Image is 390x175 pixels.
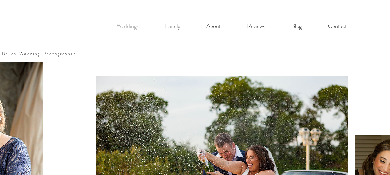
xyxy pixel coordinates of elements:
a: Reviews [234,20,278,33]
a: About [193,20,234,33]
p: Blog [288,20,305,33]
a: Family [152,20,193,33]
a: Dallas Wedding Photographer [2,50,76,57]
a: Contact [315,20,360,33]
p: Reviews [244,20,268,33]
p: Family [162,20,184,33]
nav: Site [103,20,360,33]
p: About [203,20,224,33]
p: Contact [325,20,350,33]
a: Blog [278,20,315,33]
